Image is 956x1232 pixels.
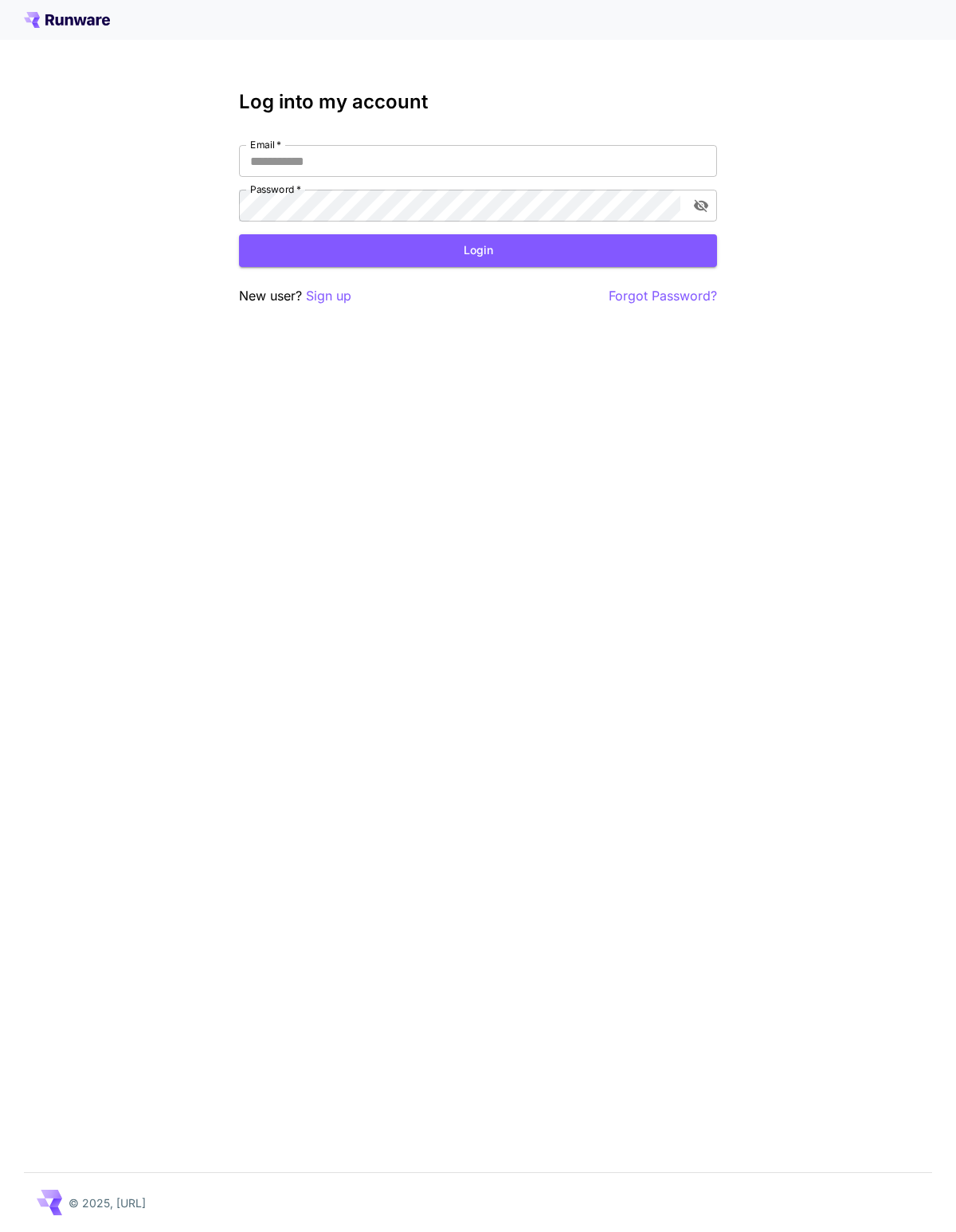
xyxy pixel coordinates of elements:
p: New user? [239,286,351,306]
button: toggle password visibility [687,191,715,220]
button: Login [239,234,717,267]
label: Password [250,182,301,196]
p: © 2025, [URL] [69,1195,146,1211]
button: Sign up [306,286,351,306]
h3: Log into my account [239,91,717,113]
button: Forgot Password? [609,286,717,306]
label: Email [250,138,281,151]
